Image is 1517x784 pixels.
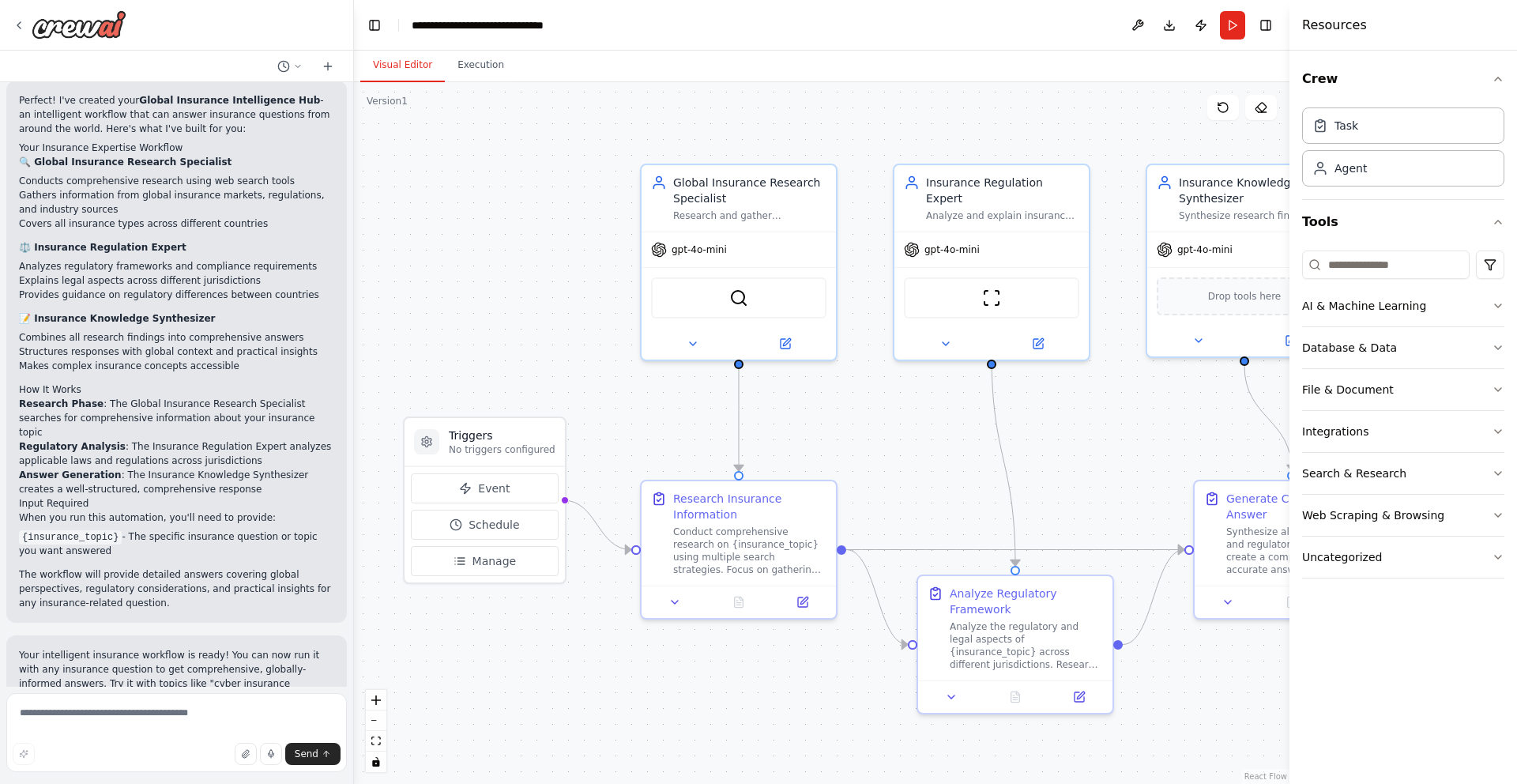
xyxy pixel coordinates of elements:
[672,243,727,256] span: gpt-4o-mini
[19,174,334,188] li: Conducts comprehensive research using web search tools
[19,330,334,345] li: Combines all research findings into comprehensive answers
[13,743,35,765] button: Improve this prompt
[472,553,517,569] span: Manage
[1302,465,1406,481] div: Search & Research
[403,416,567,584] div: TriggersNo triggers configuredEventScheduleManage
[1302,101,1504,199] div: Crew
[1237,366,1300,471] g: Edge from a0f1d042-25c4-403a-b2ab-85f5da8e71e0 to 283a0062-e169-4936-91ad-5a7d1c9bd036
[1302,507,1444,523] div: Web Scraping & Browsing
[449,428,555,443] h3: Triggers
[271,57,309,76] button: Switch to previous chat
[982,688,1049,707] button: No output available
[19,188,334,217] li: Gathers information from global insurance markets, regulations, and industry sources
[1255,14,1277,36] button: Hide right sidebar
[1302,285,1504,326] button: AI & Machine Learning
[19,288,334,302] li: Provides guidance on regulatory differences between countries
[1179,209,1332,222] div: Synthesize research findings and regulatory information to provide comprehensive, accurate answer...
[926,209,1079,222] div: Analyze and explain insurance regulations, compliance requirements, and legal frameworks across d...
[19,217,334,231] li: Covers all insurance types across different countries
[19,468,334,496] li: : The Insurance Knowledge Synthesizer creates a well-structured, comprehensive response
[469,517,519,533] span: Schedule
[19,496,334,511] h2: Input Required
[1334,160,1367,176] div: Agent
[19,93,334,136] p: Perfect! I've created your - an intelligent workflow that can answer insurance questions from aro...
[917,575,1114,714] div: Analyze Regulatory FrameworkAnalyze the regulatory and legal aspects of {insurance_topic} across ...
[673,491,826,522] div: Research Insurance Information
[1302,549,1382,565] div: Uncategorized
[19,141,334,155] h2: Your Insurance Expertise Workflow
[19,359,334,373] li: Makes complex insurance concepts accessible
[1302,57,1504,101] button: Crew
[893,164,1090,361] div: Insurance Regulation ExpertAnalyze and explain insurance regulations, compliance requirements, an...
[449,443,555,456] p: No triggers configured
[19,648,334,719] p: Your intelligent insurance workflow is ready! You can now run it with any insurance question to g...
[315,57,341,76] button: Start a new chat
[706,593,773,612] button: No output available
[411,473,559,503] button: Event
[673,175,826,206] div: Global Insurance Research Specialist
[673,526,826,576] div: Conduct comprehensive research on {insurance_topic} using multiple search strategies. Focus on ga...
[19,530,122,545] code: {insurance_topic}
[1302,327,1504,368] button: Database & Data
[19,469,122,481] strong: Answer Generation
[1193,480,1391,620] div: Generate Comprehensive AnswerSynthesize all research findings and regulatory information to creat...
[1179,175,1332,206] div: Insurance Knowledge Synthesizer
[366,690,386,772] div: React Flow controls
[411,510,559,540] button: Schedule
[950,586,1103,617] div: Analyze Regulatory Framework
[1302,340,1397,356] div: Database & Data
[846,542,1184,558] g: Edge from 049e6118-546b-4fd4-ad56-a298c322d135 to 283a0062-e169-4936-91ad-5a7d1c9bd036
[260,743,282,765] button: Click to speak your automation idea
[411,546,559,576] button: Manage
[19,242,186,253] strong: ⚖️ Insurance Regulation Expert
[950,620,1103,671] div: Analyze the regulatory and legal aspects of {insurance_topic} across different jurisdictions. Res...
[924,243,980,256] span: gpt-4o-mini
[19,273,334,288] li: Explains legal aspects across different jurisdictions
[1259,593,1326,612] button: No output available
[19,567,334,610] p: The workflow will provide detailed answers covering global perspectives, regulatory consideration...
[139,95,320,106] strong: Global Insurance Intelligence Hub
[1302,16,1367,35] h4: Resources
[1146,164,1343,358] div: Insurance Knowledge SynthesizerSynthesize research findings and regulatory information to provide...
[19,345,334,359] li: Structures responses with global context and practical insights
[367,95,408,107] div: Version 1
[1302,298,1426,314] div: AI & Machine Learning
[19,313,216,324] strong: 📝 Insurance Knowledge Synthesizer
[19,397,334,439] li: : The Global Insurance Research Specialist searches for comprehensive information about your insu...
[366,710,386,731] button: zoom out
[478,481,510,496] span: Event
[740,334,830,353] button: Open in side panel
[19,259,334,273] li: Analyzes regulatory frameworks and compliance requirements
[563,492,631,558] g: Edge from triggers to 049e6118-546b-4fd4-ad56-a298c322d135
[1302,537,1504,578] button: Uncategorized
[1302,200,1504,244] button: Tools
[19,383,334,397] h2: How It Works
[360,49,445,82] button: Visual Editor
[412,17,587,33] nav: breadcrumb
[1302,411,1504,452] button: Integrations
[1302,244,1504,591] div: Tools
[1123,542,1184,653] g: Edge from c5f84ec8-3c97-4379-b4a0-357d48c10861 to 283a0062-e169-4936-91ad-5a7d1c9bd036
[363,14,386,36] button: Hide left sidebar
[235,743,257,765] button: Upload files
[19,511,334,525] p: When you run this automation, you'll need to provide:
[1302,453,1504,494] button: Search & Research
[673,209,826,222] div: Research and gather comprehensive information about {insurance_topic} from global insurance marke...
[1302,424,1368,439] div: Integrations
[1302,495,1504,536] button: Web Scraping & Browsing
[1302,382,1394,398] div: File & Document
[729,288,748,307] img: SerperDevTool
[993,334,1082,353] button: Open in side panel
[1208,288,1282,304] span: Drop tools here
[775,593,830,612] button: Open in side panel
[926,175,1079,206] div: Insurance Regulation Expert
[366,690,386,710] button: zoom in
[1334,118,1358,134] div: Task
[445,49,517,82] button: Execution
[1177,243,1233,256] span: gpt-4o-mini
[984,353,1023,566] g: Edge from f46b4d37-844c-4924-8da0-677534632b43 to c5f84ec8-3c97-4379-b4a0-357d48c10861
[1226,526,1380,576] div: Synthesize all research findings and regulatory information to create a comprehensive, accurate a...
[19,398,104,409] strong: Research Phase
[1226,491,1380,522] div: Generate Comprehensive Answer
[295,748,318,760] span: Send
